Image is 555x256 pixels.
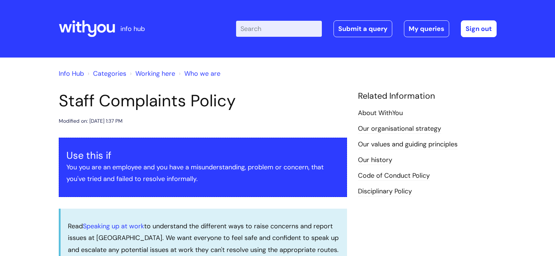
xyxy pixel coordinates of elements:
[358,91,497,101] h4: Related Information
[83,222,144,231] a: Speaking up at work
[236,20,497,37] div: | -
[66,150,339,161] h3: Use this if
[59,117,123,126] div: Modified on: [DATE] 1:37 PM
[334,20,392,37] a: Submit a query
[66,161,339,185] p: You you are an employee and you have a misunderstanding, problem or concern, that you've tried an...
[358,187,412,196] a: Disciplinary Policy
[358,124,441,134] a: Our organisational strategy
[461,20,497,37] a: Sign out
[358,140,458,149] a: Our values and guiding principles
[404,20,449,37] a: My queries
[358,171,430,181] a: Code of Conduct Policy
[128,68,175,79] li: Working here
[93,69,126,78] a: Categories
[358,109,403,118] a: About WithYou
[135,69,175,78] a: Working here
[68,220,340,256] p: Read to understand the different ways to raise concerns and report issues at [GEOGRAPHIC_DATA]. W...
[120,23,145,35] p: info hub
[86,68,126,79] li: Solution home
[184,69,220,78] a: Who we are
[59,69,84,78] a: Info Hub
[236,21,322,37] input: Search
[177,68,220,79] li: Who we are
[358,155,392,165] a: Our history
[59,91,347,111] h1: Staff Complaints Policy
